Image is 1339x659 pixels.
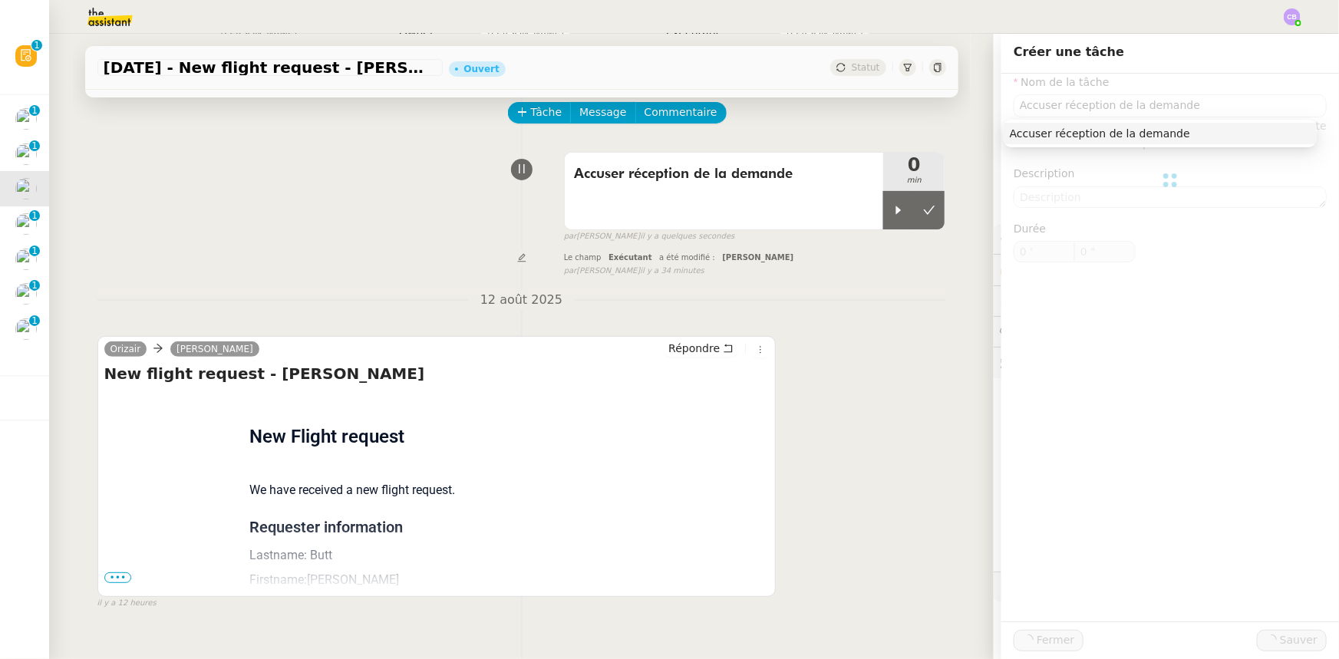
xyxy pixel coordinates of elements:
p: 1 [31,315,38,329]
nz-badge-sup: 1 [31,40,42,51]
nz-badge-sup: 1 [29,245,40,256]
img: svg [1284,8,1301,25]
span: Commentaire [645,104,717,121]
p: Requester information [249,518,624,536]
img: users%2FC9SBsJ0duuaSgpQFj5LgoEX8n0o2%2Favatar%2Fec9d51b8-9413-4189-adfb-7be4d8c96a3c [15,318,37,340]
span: Accuser réception de la demande [574,163,875,186]
span: Le champ [564,253,602,262]
p: 1 [34,40,40,54]
span: par [564,230,577,243]
span: 12 août 2025 [468,290,575,311]
span: ••• [104,572,132,583]
button: Sauver [1257,630,1327,651]
div: Ouvert [464,64,500,74]
img: users%2FW4OQjB9BRtYK2an7yusO0WsYLsD3%2Favatar%2F28027066-518b-424c-8476-65f2e549ac29 [15,108,37,130]
span: il y a 34 minutes [640,265,704,278]
span: min [883,174,945,187]
div: 🔐Données client [994,255,1339,285]
span: 🕵️ [1000,356,1197,368]
p: 1 [31,210,38,224]
span: 🧴 [1000,581,1047,593]
img: users%2FW4OQjB9BRtYK2an7yusO0WsYLsD3%2Favatar%2F28027066-518b-424c-8476-65f2e549ac29 [15,283,37,305]
span: 0 [883,156,945,174]
span: 💬 [1000,325,1098,338]
span: Exécutant [608,253,652,262]
button: Répondre [663,340,739,357]
span: [DATE] - New flight request - [PERSON_NAME] [104,60,437,75]
span: par [564,265,577,278]
span: Créer une tâche [1014,44,1124,59]
span: Tâche [531,104,562,121]
h1: New Flight request [249,423,624,450]
button: Commentaire [635,102,727,124]
button: Tâche [508,102,572,124]
nz-badge-sup: 1 [29,105,40,116]
img: users%2FW4OQjB9BRtYK2an7yusO0WsYLsD3%2Favatar%2F28027066-518b-424c-8476-65f2e549ac29 [15,213,37,235]
img: users%2FC9SBsJ0duuaSgpQFj5LgoEX8n0o2%2Favatar%2Fec9d51b8-9413-4189-adfb-7be4d8c96a3c [15,178,37,199]
button: Message [570,102,635,124]
nz-badge-sup: 1 [29,140,40,151]
span: [PERSON_NAME] [722,253,793,262]
span: a été modifié : [659,253,715,262]
img: users%2F7nLfdXEOePNsgCtodsK58jnyGKv1%2Favatar%2FIMG_1682.jpeg [15,249,37,270]
div: 🧴Autres [994,572,1339,602]
h4: New flight request - [PERSON_NAME] [104,363,770,384]
span: il y a 12 heures [97,597,157,610]
span: ⏲️ [1000,295,1106,307]
span: ⚙️ [1000,230,1080,248]
div: 💬Commentaires [994,317,1339,347]
p: Firstname:[PERSON_NAME] [249,571,624,589]
p: 1 [31,140,38,154]
button: Fermer [1014,630,1083,651]
span: Statut [852,62,880,73]
p: 1 [31,105,38,119]
span: Message [579,104,626,121]
a: [PERSON_NAME] [170,342,259,356]
p: Lastname: Butt [249,546,624,565]
span: Répondre [668,341,720,356]
span: il y a quelques secondes [640,230,734,243]
p: 1 [31,280,38,294]
small: [PERSON_NAME] [564,230,735,243]
a: Orizair [104,342,147,356]
nz-badge-sup: 1 [29,315,40,326]
div: ⚙️Procédures [994,224,1339,254]
div: ⏲️Tâches 1:00 [994,286,1339,316]
div: 🕵️Autres demandes en cours 19 [994,348,1339,377]
nz-badge-sup: 1 [29,280,40,291]
span: 🔐 [1000,261,1100,278]
p: 1 [31,245,38,259]
nz-badge-sup: 1 [29,210,40,221]
small: [PERSON_NAME] [564,265,704,278]
p: We have received a new flight request. [249,481,624,499]
img: users%2FyAaYa0thh1TqqME0LKuif5ROJi43%2Favatar%2F3a825d04-53b1-4b39-9daa-af456df7ce53 [15,143,37,165]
